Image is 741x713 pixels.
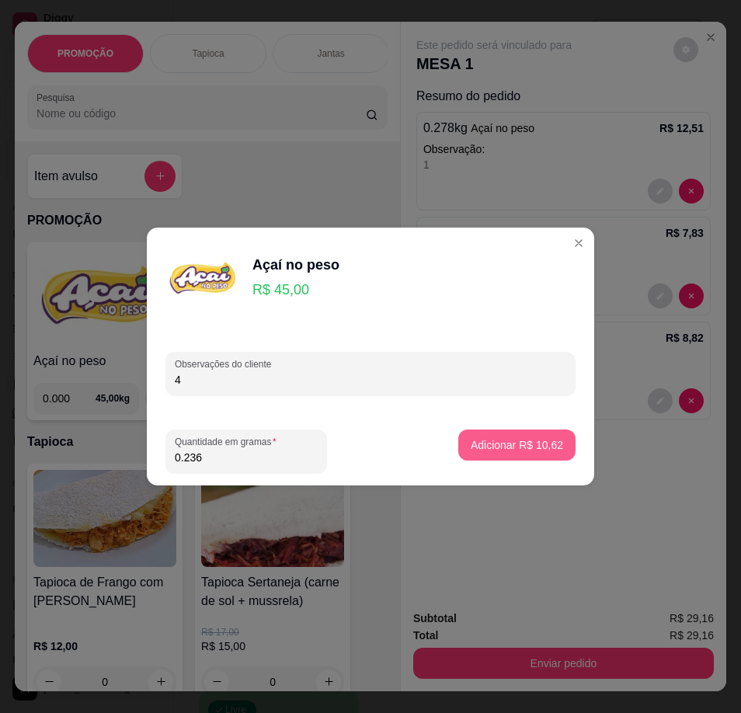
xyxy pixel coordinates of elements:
p: R$ 45,00 [252,279,339,301]
label: Quantidade em gramas [175,435,282,448]
input: Observações do cliente [175,372,566,388]
label: Observações do cliente [175,357,277,370]
div: Açaí no peso [252,254,339,276]
input: Quantidade em gramas [175,450,318,465]
img: product-image [165,240,243,318]
button: Close [566,231,591,256]
button: Adicionar R$ 10,62 [458,430,576,461]
p: Adicionar R$ 10,62 [471,437,563,453]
